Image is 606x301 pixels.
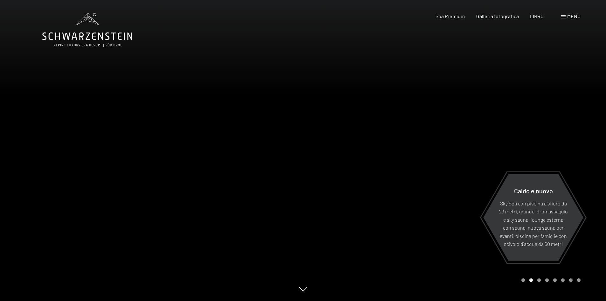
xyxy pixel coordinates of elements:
div: Pagina 5 della giostra [553,278,557,282]
font: Caldo e nuovo [514,187,553,194]
div: Paginazione carosello [519,278,581,282]
div: Pagina 6 della giostra [561,278,565,282]
a: Caldo e nuovo Sky Spa con piscina a sfioro da 23 metri, grande idromassaggio e sky sauna, lounge ... [483,174,584,261]
div: Pagina 8 della giostra [577,278,581,282]
a: LIBRO [530,13,544,19]
div: Pagina 4 del carosello [545,278,549,282]
div: Pagina 3 della giostra [537,278,541,282]
font: Sky Spa con piscina a sfioro da 23 metri, grande idromassaggio e sky sauna, lounge esterna con sa... [499,200,568,247]
a: Galleria fotografica [476,13,519,19]
font: menu [567,13,581,19]
div: Pagina Carosello 2 (Diapositiva corrente) [529,278,533,282]
div: Pagina carosello 1 [521,278,525,282]
a: Spa Premium [435,13,465,19]
div: Carosello Pagina 7 [569,278,573,282]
